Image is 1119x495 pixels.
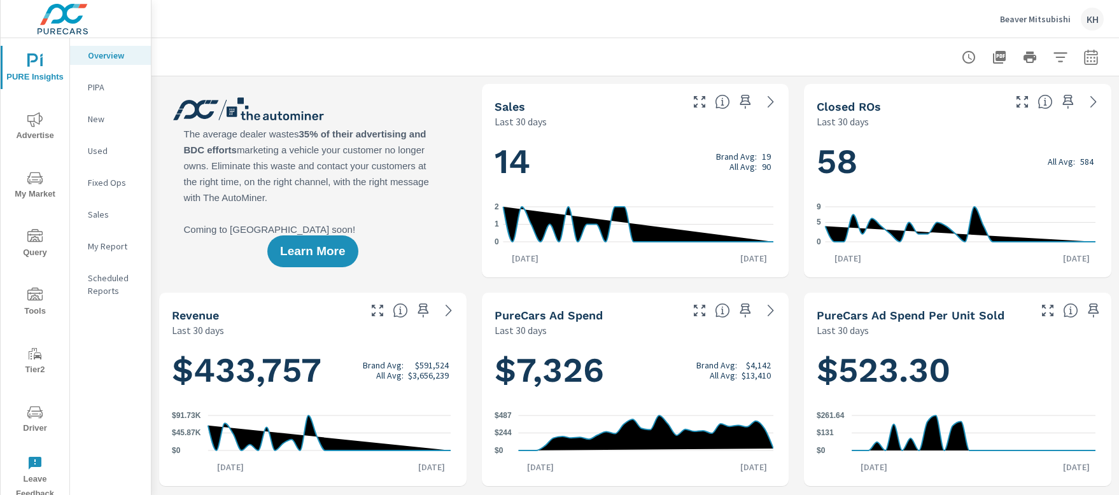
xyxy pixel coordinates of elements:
span: Save this to your personalized report [735,300,756,321]
span: Query [4,229,66,260]
p: [DATE] [503,252,547,265]
span: Advertise [4,112,66,143]
span: Tools [4,288,66,319]
text: $0 [172,446,181,455]
p: [DATE] [731,461,776,473]
button: Apply Filters [1048,45,1073,70]
div: Overview [70,46,151,65]
h5: Sales [495,100,525,113]
p: All Avg: [376,370,404,380]
button: Make Fullscreen [367,300,388,321]
p: [DATE] [731,252,776,265]
p: Last 30 days [817,323,869,338]
p: My Report [88,240,141,253]
text: $0 [495,446,503,455]
button: Select Date Range [1078,45,1104,70]
text: $261.64 [817,411,845,420]
span: PURE Insights [4,53,66,85]
p: 19 [762,151,771,162]
text: 1 [495,220,499,229]
text: 2 [495,202,499,211]
p: Last 30 days [817,114,869,129]
span: Total cost of media for all PureCars channels for the selected dealership group over the selected... [715,303,730,318]
p: [DATE] [1054,461,1099,473]
div: PIPA [70,78,151,97]
button: Make Fullscreen [689,300,710,321]
button: Make Fullscreen [1038,300,1058,321]
button: Learn More [267,235,358,267]
p: All Avg: [729,162,757,172]
a: See more details in report [439,300,459,321]
p: Brand Avg: [363,360,404,370]
span: Save this to your personalized report [735,92,756,112]
text: $487 [495,411,512,420]
p: Fixed Ops [88,176,141,189]
p: $3,656,239 [408,370,449,380]
div: Sales [70,205,151,224]
div: KH [1081,8,1104,31]
p: 584 [1080,157,1094,167]
p: PIPA [88,81,141,94]
p: [DATE] [826,252,870,265]
h1: 14 [495,140,777,183]
div: Scheduled Reports [70,268,151,300]
p: $13,410 [742,370,771,380]
p: $4,142 [746,360,771,370]
span: My Market [4,171,66,202]
p: Last 30 days [495,323,547,338]
div: Used [70,141,151,160]
text: 0 [817,237,821,246]
text: 0 [495,237,499,246]
span: Save this to your personalized report [413,300,433,321]
span: Driver [4,405,66,436]
span: Save this to your personalized report [1083,300,1104,321]
span: Number of vehicles sold by the dealership over the selected date range. [Source: This data is sou... [715,94,730,109]
p: [DATE] [409,461,454,473]
text: $45.87K [172,429,201,438]
p: New [88,113,141,125]
p: Sales [88,208,141,221]
h5: Revenue [172,309,219,322]
h5: Closed ROs [817,100,881,113]
span: Tier2 [4,346,66,377]
p: Brand Avg: [716,151,757,162]
p: [DATE] [1054,252,1099,265]
span: Number of Repair Orders Closed by the selected dealership group over the selected time range. [So... [1038,94,1053,109]
h1: $7,326 [495,349,777,392]
p: All Avg: [710,370,737,380]
text: $244 [495,428,512,437]
h5: PureCars Ad Spend Per Unit Sold [817,309,1004,322]
span: Total sales revenue over the selected date range. [Source: This data is sourced from the dealer’s... [393,303,408,318]
span: Save this to your personalized report [1058,92,1078,112]
span: Average cost of advertising per each vehicle sold at the dealer over the selected date range. The... [1063,303,1078,318]
a: See more details in report [1083,92,1104,112]
text: 9 [817,202,821,211]
p: All Avg: [1048,157,1075,167]
h1: $433,757 [172,349,454,392]
span: Learn More [280,246,345,257]
text: 5 [817,218,821,227]
p: Brand Avg: [696,360,737,370]
p: Overview [88,49,141,62]
p: Used [88,144,141,157]
p: 90 [762,162,771,172]
p: Last 30 days [172,323,224,338]
h5: PureCars Ad Spend [495,309,603,322]
p: Beaver Mitsubishi [1000,13,1071,25]
p: [DATE] [208,461,253,473]
text: $91.73K [172,411,201,420]
button: "Export Report to PDF" [987,45,1012,70]
div: My Report [70,237,151,256]
h1: 58 [817,140,1099,183]
button: Make Fullscreen [689,92,710,112]
button: Make Fullscreen [1012,92,1032,112]
div: Fixed Ops [70,173,151,192]
button: Print Report [1017,45,1043,70]
div: New [70,109,151,129]
p: [DATE] [852,461,896,473]
p: $591,524 [415,360,449,370]
text: $131 [817,428,834,437]
p: Scheduled Reports [88,272,141,297]
text: $0 [817,446,826,455]
a: See more details in report [761,92,781,112]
